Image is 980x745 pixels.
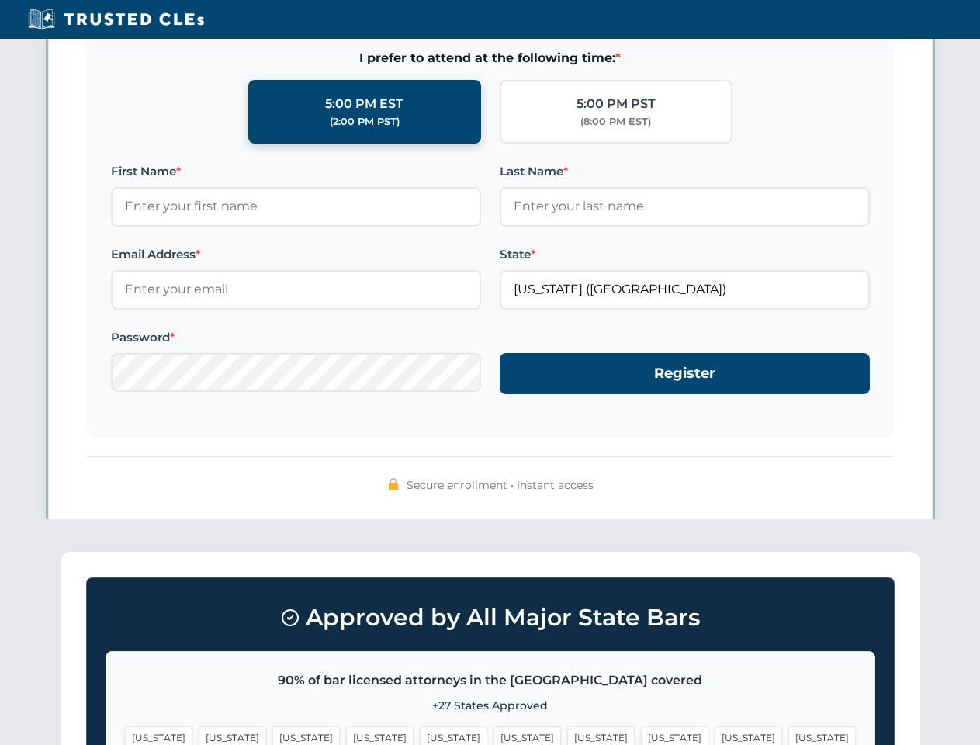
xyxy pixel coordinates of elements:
[500,270,870,309] input: Florida (FL)
[111,187,481,226] input: Enter your first name
[111,48,870,68] span: I prefer to attend at the following time:
[577,94,656,114] div: 5:00 PM PST
[111,270,481,309] input: Enter your email
[387,478,400,490] img: 🔒
[111,328,481,347] label: Password
[330,114,400,130] div: (2:00 PM PST)
[125,670,856,691] p: 90% of bar licensed attorneys in the [GEOGRAPHIC_DATA] covered
[23,8,209,31] img: Trusted CLEs
[407,476,594,494] span: Secure enrollment • Instant access
[500,353,870,394] button: Register
[500,187,870,226] input: Enter your last name
[106,597,875,639] h3: Approved by All Major State Bars
[325,94,403,114] div: 5:00 PM EST
[500,245,870,264] label: State
[500,162,870,181] label: Last Name
[580,114,651,130] div: (8:00 PM EST)
[111,245,481,264] label: Email Address
[111,162,481,181] label: First Name
[125,697,856,714] p: +27 States Approved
